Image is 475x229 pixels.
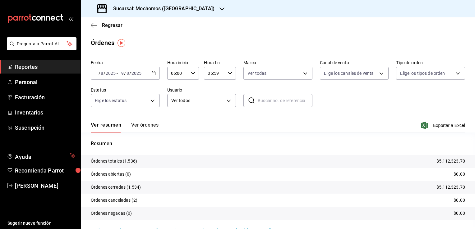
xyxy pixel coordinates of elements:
span: Facturación [15,93,76,101]
p: Órdenes canceladas (2) [91,197,137,204]
p: Órdenes abiertas (0) [91,171,131,177]
a: Pregunta a Parrot AI [4,45,76,52]
p: $5,112,323.70 [436,158,465,164]
button: Exportar a Excel [422,122,465,129]
input: Buscar no. de referencia [258,94,312,107]
span: Elige los estatus [95,97,127,104]
div: navigation tabs [91,122,159,132]
span: / [104,71,105,76]
span: / [124,71,126,76]
span: Regresar [102,22,122,28]
span: Elige los tipos de orden [400,70,445,76]
p: Órdenes totales (1,536) [91,158,137,164]
button: Regresar [91,22,122,28]
span: Reportes [15,63,76,71]
input: -- [95,71,99,76]
label: Estatus [91,88,160,92]
span: Ver todas [247,70,266,76]
label: Tipo de orden [396,61,465,65]
label: Fecha [91,61,160,65]
p: $0.00 [454,171,465,177]
p: $5,112,323.70 [436,184,465,191]
span: - [117,71,118,76]
input: ---- [131,71,142,76]
p: $0.00 [454,210,465,217]
p: Resumen [91,140,465,147]
span: Inventarios [15,108,76,117]
input: ---- [105,71,116,76]
p: Órdenes negadas (0) [91,210,132,217]
p: Órdenes cerradas (1,534) [91,184,141,191]
span: Suscripción [15,123,76,132]
label: Hora inicio [167,61,199,65]
h3: Sucursal: Mochomos ([GEOGRAPHIC_DATA]) [108,5,214,12]
label: Marca [243,61,312,65]
button: Ver resumen [91,122,121,132]
input: -- [100,71,104,76]
button: open_drawer_menu [68,16,73,21]
span: Ayuda [15,152,67,159]
span: Elige los canales de venta [324,70,374,76]
span: Recomienda Parrot [15,166,76,175]
span: Pregunta a Parrot AI [17,41,67,47]
span: Ver todos [171,97,225,104]
label: Canal de venta [320,61,389,65]
span: Personal [15,78,76,86]
span: [PERSON_NAME] [15,182,76,190]
span: / [129,71,131,76]
span: / [99,71,100,76]
p: $0.00 [454,197,465,204]
input: -- [118,71,124,76]
input: -- [126,71,129,76]
button: Pregunta a Parrot AI [7,37,76,50]
img: Tooltip marker [118,39,125,47]
div: Órdenes [91,38,114,47]
label: Usuario [167,88,236,92]
span: Sugerir nueva función [7,220,76,227]
button: Ver órdenes [131,122,159,132]
label: Hora fin [204,61,236,65]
